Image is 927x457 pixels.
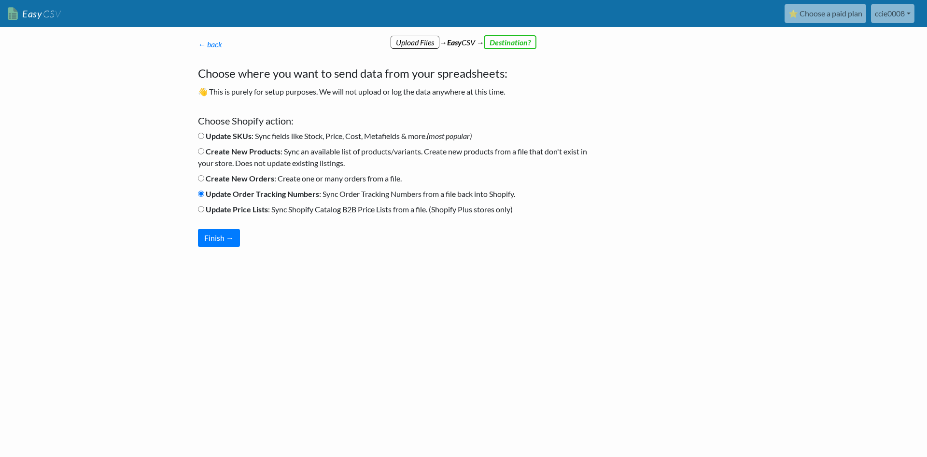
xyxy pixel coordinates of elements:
[42,8,61,20] span: CSV
[188,27,739,48] div: → CSV →
[198,173,402,184] label: : Create one or many orders from a file.
[871,4,914,23] a: ccie0008
[198,206,204,212] input: Update Price Lists: Sync Shopify Catalog B2B Price Lists from a file. (Shopify Plus stores only)
[427,131,472,140] i: (most popular)
[198,65,591,82] h4: Choose where you want to send data from your spreadsheets:
[198,133,204,139] input: Update SKUs: Sync fields like Stock, Price, Cost, Metafields & more.(most popular)
[198,115,591,126] h5: Choose Shopify action:
[8,4,61,24] a: EasyCSV
[785,4,866,23] a: ⭐ Choose a paid plan
[206,205,268,214] b: Update Price Lists
[198,86,591,97] p: 👋 This is purely for setup purposes. We will not upload or log the data anywhere at this time.
[198,229,240,247] button: Finish →
[198,40,222,49] a: ← back
[198,148,204,154] input: Create New Products: Sync an available list of products/variants. Create new products from a file...
[206,189,319,198] b: Update Order Tracking Numbers
[879,409,915,445] iframe: Drift Widget Chat Controller
[198,188,515,200] label: : Sync Order Tracking Numbers from a file back into Shopify.
[198,175,204,181] input: Create New Orders: Create one or many orders from a file.
[206,131,252,140] b: Update SKUs
[206,174,274,183] b: Create New Orders
[198,191,204,197] input: Update Order Tracking Numbers: Sync Order Tracking Numbers from a file back into Shopify.
[198,130,472,142] label: : Sync fields like Stock, Price, Cost, Metafields & more.
[198,146,591,169] label: : Sync an available list of products/variants. Create new products from a file that don't exist i...
[206,147,281,156] b: Create New Products
[198,204,513,215] label: : Sync Shopify Catalog B2B Price Lists from a file. (Shopify Plus stores only)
